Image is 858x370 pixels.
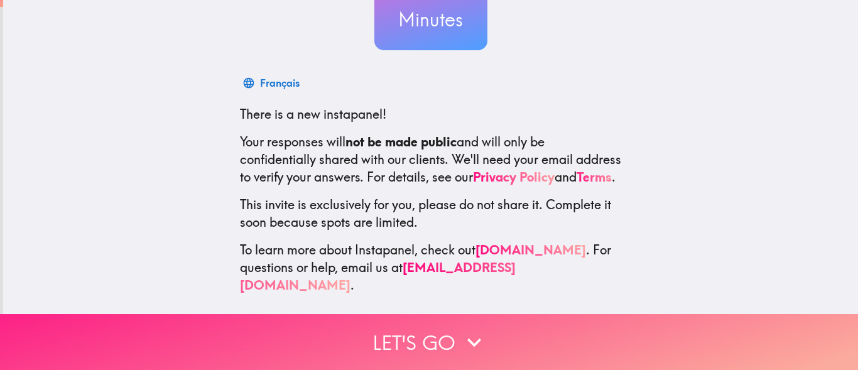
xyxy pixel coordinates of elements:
a: Terms [577,169,612,185]
a: Privacy Policy [473,169,555,185]
p: Your responses will and will only be confidentially shared with our clients. We'll need your emai... [240,133,622,186]
span: There is a new instapanel! [240,106,386,122]
b: not be made public [345,134,457,150]
a: [DOMAIN_NAME] [475,242,586,258]
div: Français [260,74,300,92]
p: This invite is exclusively for you, please do not share it. Complete it soon because spots are li... [240,196,622,231]
a: [EMAIL_ADDRESS][DOMAIN_NAME] [240,259,516,293]
p: To learn more about Instapanel, check out . For questions or help, email us at . [240,241,622,294]
button: Français [240,70,305,95]
h3: Minutes [374,6,487,33]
